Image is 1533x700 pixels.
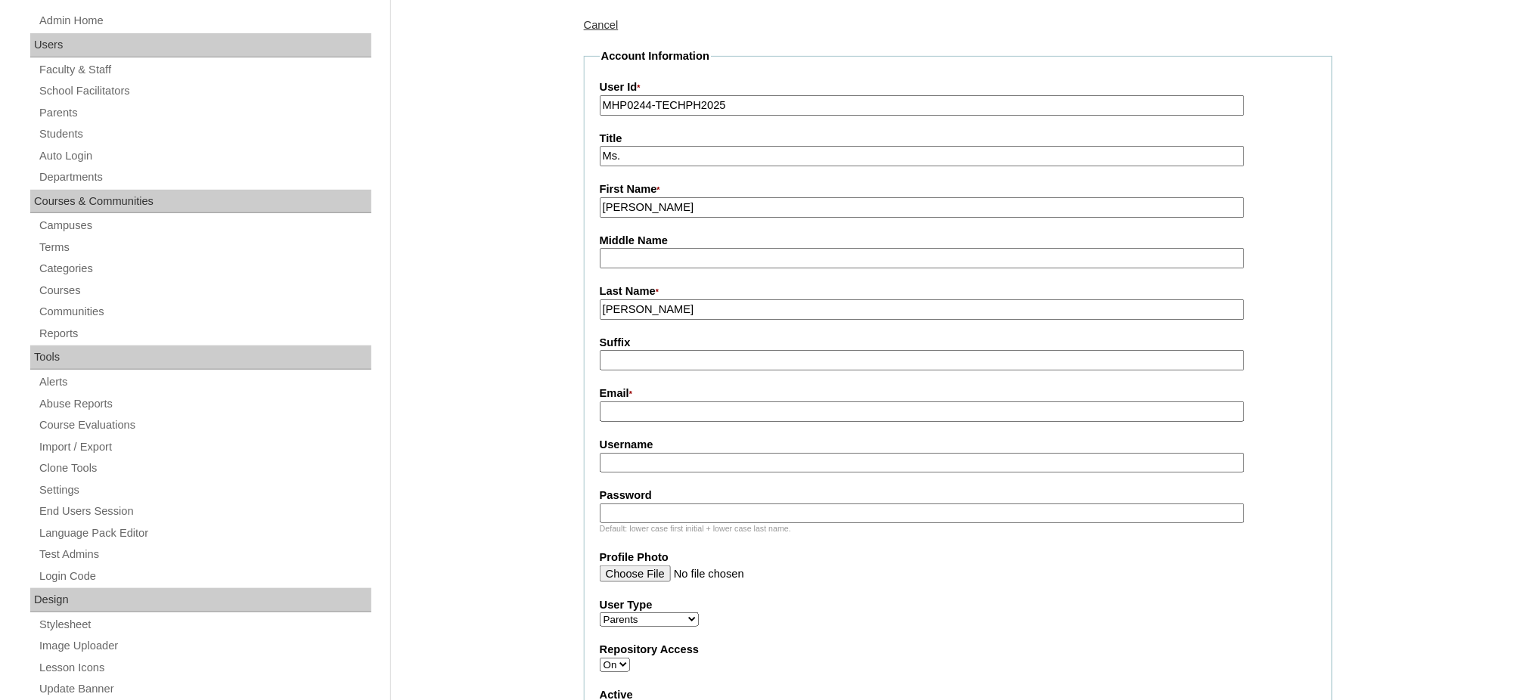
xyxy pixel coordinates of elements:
a: End Users Session [38,502,371,521]
div: Tools [30,345,371,370]
a: Language Pack Editor [38,524,371,543]
label: User Id [600,79,1317,96]
a: Cancel [584,19,619,31]
div: Design [30,588,371,612]
div: Courses & Communities [30,190,371,214]
a: Reports [38,324,371,343]
a: Parents [38,104,371,122]
a: Clone Tools [38,459,371,478]
a: Alerts [38,373,371,392]
a: Campuses [38,216,371,235]
a: Admin Home [38,11,371,30]
label: First Name [600,181,1317,198]
a: Image Uploader [38,637,371,655]
label: Middle Name [600,233,1317,249]
a: Terms [38,238,371,257]
a: Update Banner [38,680,371,698]
a: Communities [38,302,371,321]
a: Lesson Icons [38,658,371,677]
label: Username [600,437,1317,453]
legend: Account Information [600,48,711,64]
a: Departments [38,168,371,187]
label: Suffix [600,335,1317,351]
a: Auto Login [38,147,371,166]
div: Default: lower case first initial + lower case last name. [600,523,1317,534]
a: Course Evaluations [38,416,371,435]
a: Faculty & Staff [38,60,371,79]
label: Repository Access [600,642,1317,658]
a: Categories [38,259,371,278]
a: Abuse Reports [38,395,371,413]
label: Last Name [600,283,1317,300]
a: Courses [38,281,371,300]
a: Import / Export [38,438,371,457]
label: Password [600,488,1317,503]
label: Email [600,386,1317,402]
a: Login Code [38,567,371,586]
label: Profile Photo [600,550,1317,565]
label: User Type [600,597,1317,613]
a: Students [38,125,371,144]
label: Title [600,131,1317,147]
a: School Facilitators [38,82,371,101]
a: Settings [38,481,371,500]
div: Users [30,33,371,57]
a: Test Admins [38,545,371,564]
a: Stylesheet [38,615,371,634]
